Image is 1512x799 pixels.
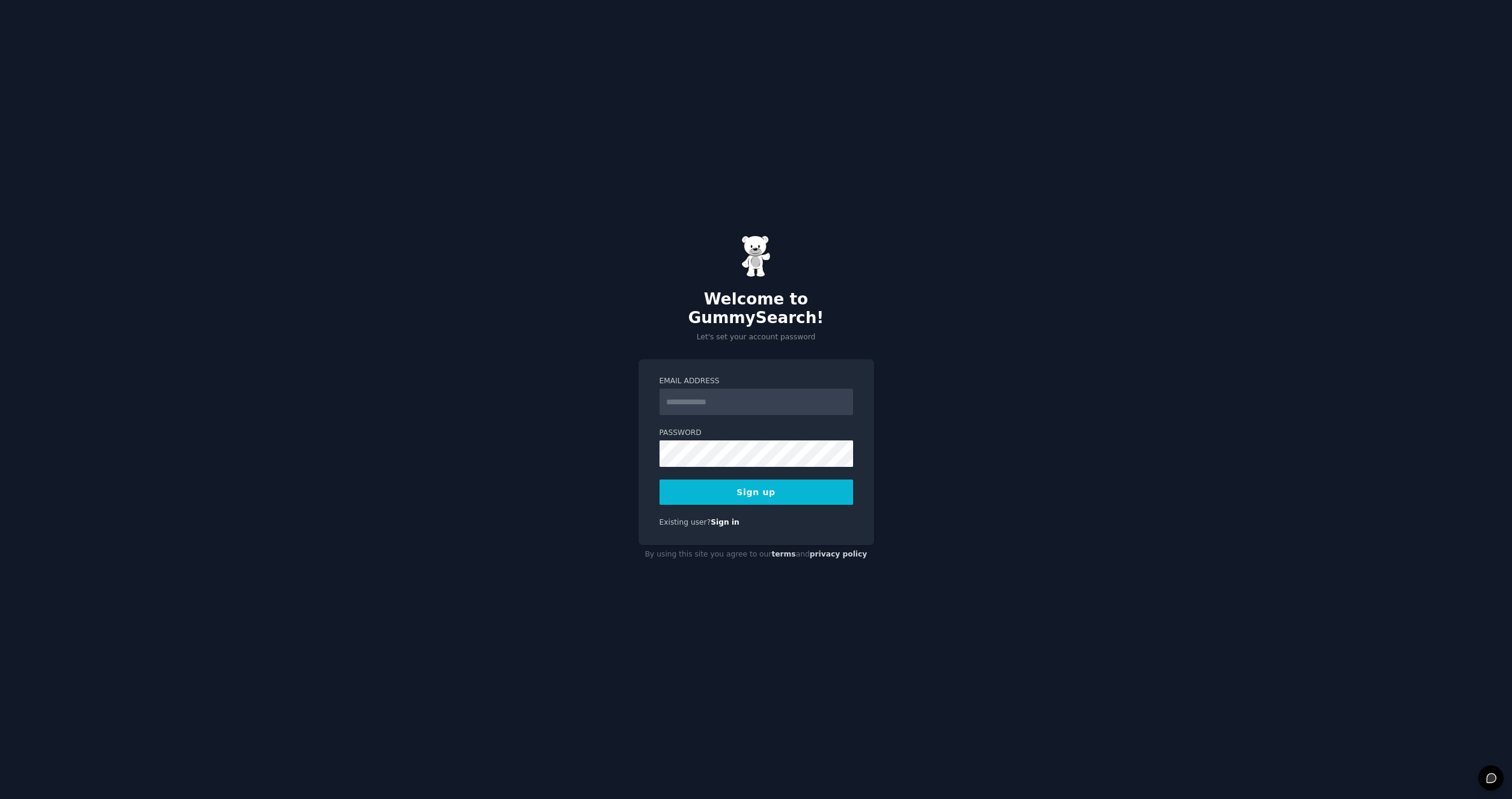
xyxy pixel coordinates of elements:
[660,376,853,387] label: Email Address
[660,480,853,505] button: Sign up
[638,545,874,564] div: By using this site you agree to our and
[660,428,853,439] label: Password
[638,332,874,343] p: Let's set your account password
[638,290,874,328] h2: Welcome to GummySearch!
[810,550,868,558] a: privacy policy
[660,518,711,526] span: Existing user?
[741,235,771,277] img: Gummy Bear
[711,518,739,526] a: Sign in
[771,550,795,558] a: terms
